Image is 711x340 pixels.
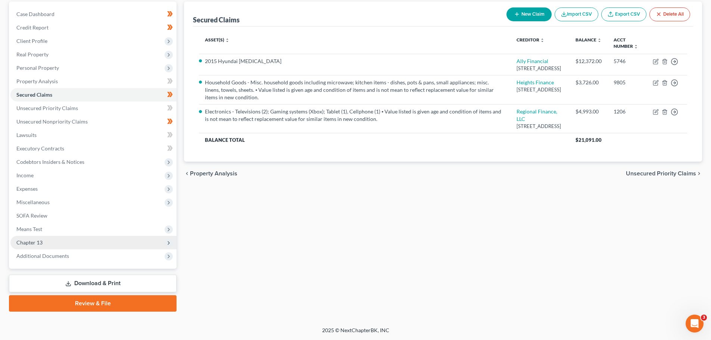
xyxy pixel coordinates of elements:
a: Creditor unfold_more [517,37,545,43]
span: Income [16,172,34,178]
th: Balance Total [199,133,570,147]
div: 1206 [614,108,641,115]
span: Chapter 13 [16,239,43,246]
div: 9805 [614,79,641,86]
li: Electronics - Televisions (2); Gaming systems (Xbox); Tablet (1), Cellphone (1) ⦁ Value listed is... [205,108,505,123]
button: Unsecured Priority Claims chevron_right [626,171,702,177]
span: 3 [701,315,707,321]
a: Regional Finance, LLC [517,108,557,122]
a: Credit Report [10,21,177,34]
div: [STREET_ADDRESS] [517,65,564,72]
span: Client Profile [16,38,47,44]
div: Secured Claims [193,15,240,24]
a: Secured Claims [10,88,177,102]
i: unfold_more [540,38,545,43]
a: SOFA Review [10,209,177,222]
a: Ally Financial [517,58,548,64]
span: Codebtors Insiders & Notices [16,159,84,165]
i: unfold_more [597,38,602,43]
span: Means Test [16,226,42,232]
span: SOFA Review [16,212,47,219]
span: Unsecured Priority Claims [16,105,78,111]
span: Case Dashboard [16,11,54,17]
i: chevron_right [696,171,702,177]
i: unfold_more [634,44,638,49]
a: Unsecured Priority Claims [10,102,177,115]
span: Credit Report [16,24,49,31]
span: Property Analysis [190,171,237,177]
button: chevron_left Property Analysis [184,171,237,177]
span: Additional Documents [16,253,69,259]
div: $4,993.00 [576,108,602,115]
span: Expenses [16,185,38,192]
div: [STREET_ADDRESS] [517,86,564,93]
span: $21,091.00 [576,137,602,143]
span: Unsecured Nonpriority Claims [16,118,88,125]
span: Lawsuits [16,132,37,138]
span: Property Analysis [16,78,58,84]
button: Delete All [649,7,690,21]
i: unfold_more [225,38,230,43]
div: $12,372.00 [576,57,602,65]
a: Unsecured Nonpriority Claims [10,115,177,128]
a: Export CSV [601,7,646,21]
div: $3,726.00 [576,79,602,86]
a: Asset(s) unfold_more [205,37,230,43]
span: Secured Claims [16,91,52,98]
span: Executory Contracts [16,145,64,152]
button: Import CSV [555,7,598,21]
a: Case Dashboard [10,7,177,21]
a: Review & File [9,295,177,312]
button: New Claim [506,7,552,21]
div: [STREET_ADDRESS] [517,123,564,130]
a: Balance unfold_more [576,37,602,43]
a: Lawsuits [10,128,177,142]
span: Real Property [16,51,49,57]
span: Personal Property [16,65,59,71]
a: Executory Contracts [10,142,177,155]
div: 5746 [614,57,641,65]
li: Household Goods - Misc. household goods including microwave; kitchen items - dishes, pots & pans,... [205,79,505,101]
div: 2025 © NextChapterBK, INC [143,327,568,340]
li: 2015 Hyundai [MEDICAL_DATA] [205,57,505,65]
i: chevron_left [184,171,190,177]
a: Heights Finance [517,79,554,85]
a: Acct Number unfold_more [614,37,638,49]
a: Download & Print [9,275,177,292]
span: Miscellaneous [16,199,50,205]
span: Unsecured Priority Claims [626,171,696,177]
a: Property Analysis [10,75,177,88]
iframe: Intercom live chat [686,315,704,333]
